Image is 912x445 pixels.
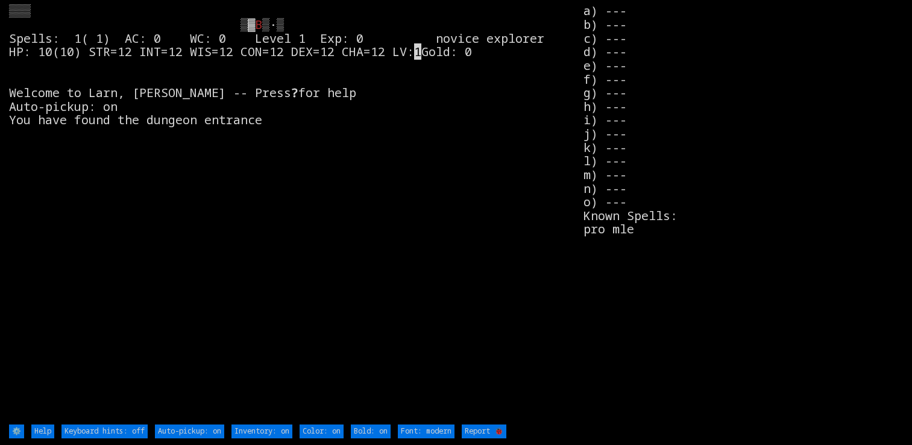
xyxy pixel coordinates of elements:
input: Bold: on [351,424,391,438]
mark: 1 [414,43,421,60]
input: ⚙️ [9,424,24,438]
stats: a) --- b) --- c) --- d) --- e) --- f) --- g) --- h) --- i) --- j) --- k) --- l) --- m) --- n) ---... [583,4,903,423]
font: B [255,16,262,33]
input: Auto-pickup: on [155,424,224,438]
input: Help [31,424,54,438]
input: Font: modern [398,424,454,438]
input: Keyboard hints: off [61,424,148,438]
b: ? [291,84,298,101]
input: Report 🐞 [462,424,506,438]
input: Color: on [300,424,344,438]
input: Inventory: on [231,424,292,438]
larn: ▒▒▒ ▒▓ ▒·▒ Spells: 1( 1) AC: 0 WC: 0 Level 1 Exp: 0 novice explorer HP: 10(10) STR=12 INT=12 WIS=... [9,4,583,423]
